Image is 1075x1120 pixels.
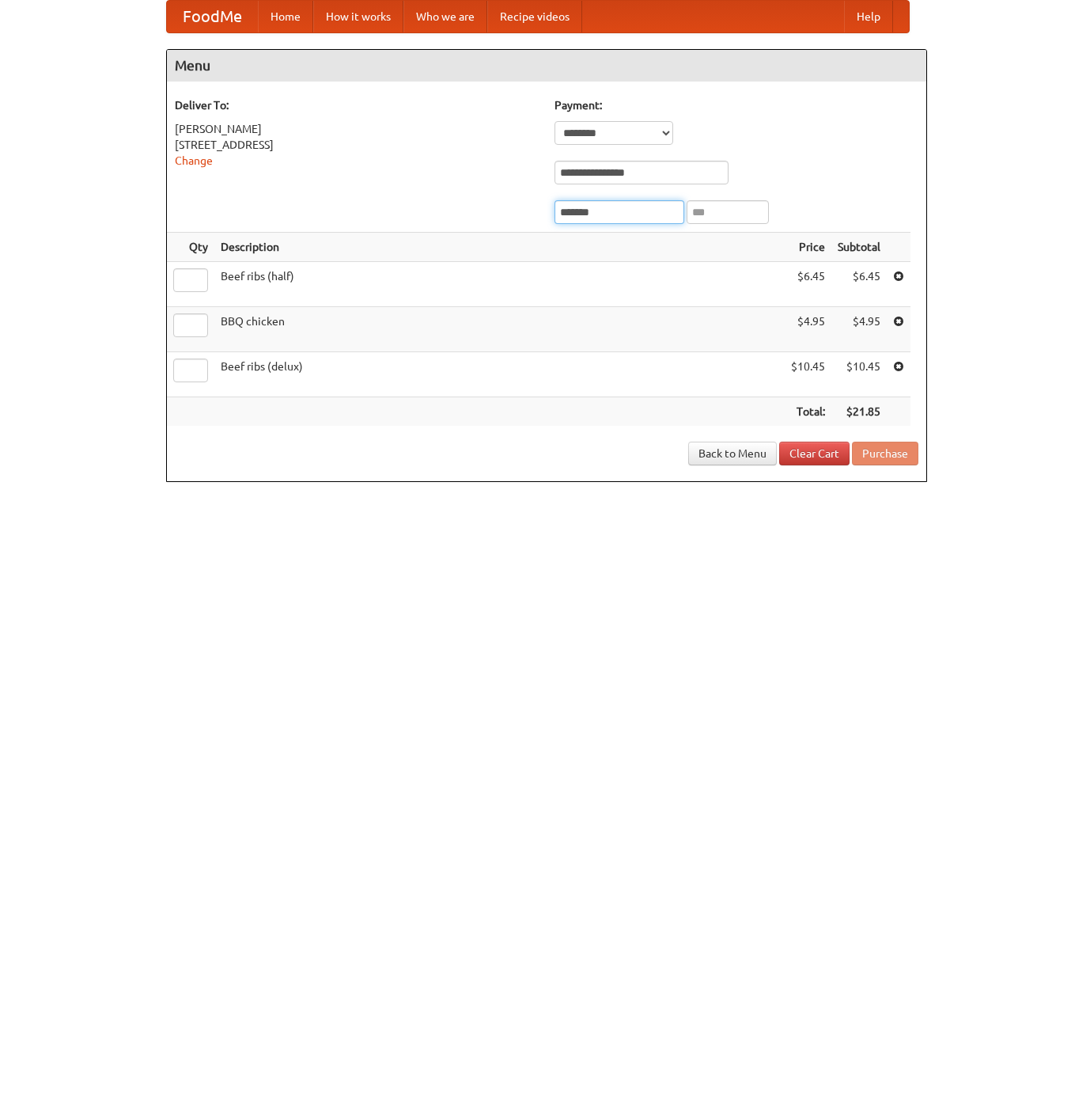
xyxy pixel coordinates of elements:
[785,307,831,352] td: $4.95
[214,352,785,397] td: Beef ribs (delux)
[831,352,887,397] td: $10.45
[844,1,893,32] a: Help
[785,262,831,307] td: $6.45
[167,1,258,32] a: FoodMe
[175,121,539,137] div: [PERSON_NAME]
[175,154,213,167] a: Change
[852,442,918,465] button: Purchase
[167,50,926,82] h4: Menu
[831,262,887,307] td: $6.45
[214,262,785,307] td: Beef ribs (half)
[175,137,539,153] div: [STREET_ADDRESS]
[175,97,539,113] h5: Deliver To:
[831,307,887,352] td: $4.95
[785,233,831,262] th: Price
[167,233,214,262] th: Qty
[214,307,785,352] td: BBQ chicken
[214,233,785,262] th: Description
[831,233,887,262] th: Subtotal
[258,1,313,32] a: Home
[403,1,487,32] a: Who we are
[487,1,582,32] a: Recipe videos
[313,1,403,32] a: How it works
[785,352,831,397] td: $10.45
[688,442,777,465] a: Back to Menu
[785,397,831,427] th: Total:
[831,397,887,427] th: $21.85
[555,97,918,113] h5: Payment:
[779,442,850,465] a: Clear Cart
